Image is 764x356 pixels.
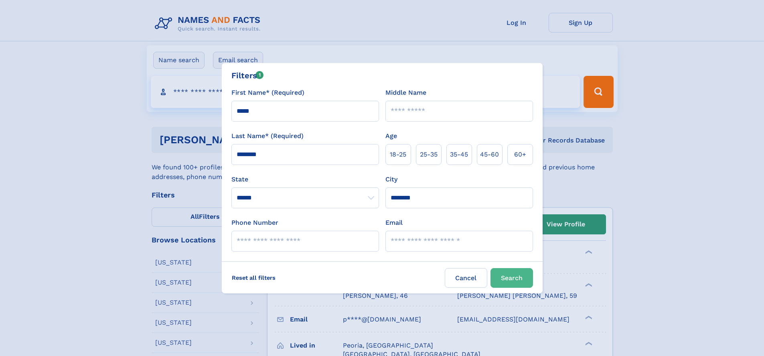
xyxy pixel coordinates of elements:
[385,175,397,184] label: City
[385,131,397,141] label: Age
[480,150,499,159] span: 45‑60
[385,88,426,98] label: Middle Name
[420,150,438,159] span: 25‑35
[231,131,304,141] label: Last Name* (Required)
[445,268,487,288] label: Cancel
[231,88,304,98] label: First Name* (Required)
[231,69,264,81] div: Filters
[390,150,406,159] span: 18‑25
[514,150,526,159] span: 60+
[227,268,281,287] label: Reset all filters
[385,218,403,228] label: Email
[490,268,533,288] button: Search
[231,218,278,228] label: Phone Number
[231,175,379,184] label: State
[450,150,468,159] span: 35‑45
